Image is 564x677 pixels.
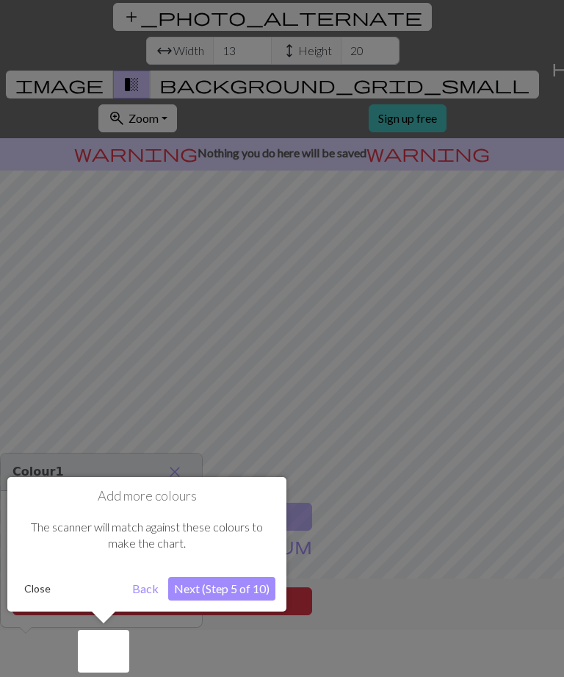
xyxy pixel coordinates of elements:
[18,504,275,567] div: The scanner will match against these colours to make the chart.
[7,477,286,612] div: Add more colours
[18,488,275,504] h1: Add more colours
[168,577,275,601] button: Next (Step 5 of 10)
[126,577,164,601] button: Back
[18,578,57,600] button: Close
